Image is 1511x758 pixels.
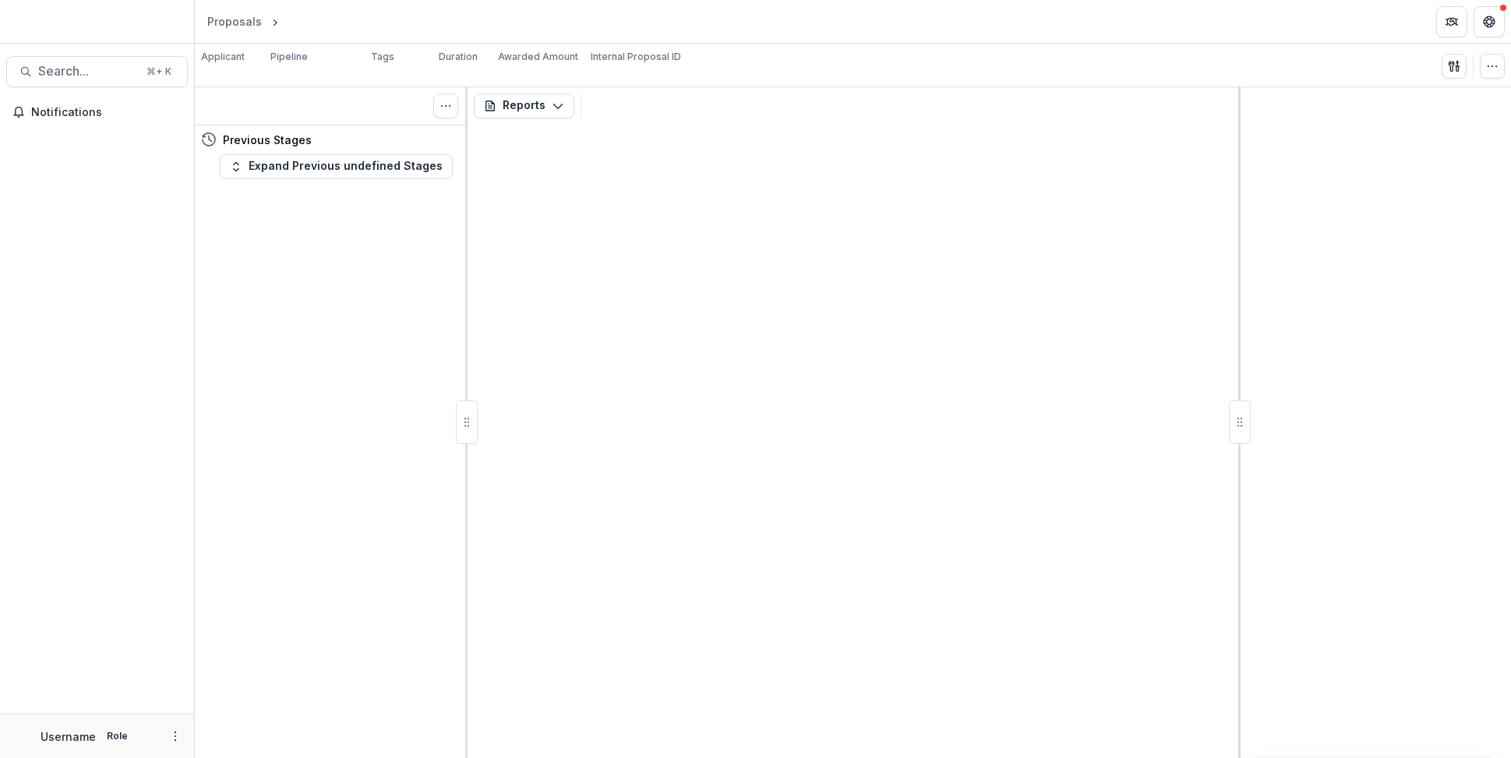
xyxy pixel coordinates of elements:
h4: Previous Stages [223,132,312,148]
button: Reports [474,93,574,118]
p: Duration [439,50,478,64]
p: Pipeline [270,50,308,64]
button: Get Help [1474,6,1505,37]
span: Notifications [31,106,182,119]
div: ⌘ + K [143,63,175,80]
span: Search... [38,64,137,79]
p: Applicant [201,50,245,64]
button: More [166,727,185,746]
button: Notifications [6,100,188,125]
button: Partners [1436,6,1467,37]
button: Expand Previous undefined Stages [220,154,453,179]
button: Toggle View Cancelled Tasks [433,93,458,118]
p: Tags [371,50,394,64]
button: Search... [6,56,188,87]
p: Username [41,728,96,745]
p: Role [102,729,132,743]
div: Proposals [207,13,262,30]
p: Internal Proposal ID [591,50,681,64]
a: Proposals [201,10,268,33]
nav: breadcrumb [201,10,348,33]
p: Awarded Amount [498,50,578,64]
